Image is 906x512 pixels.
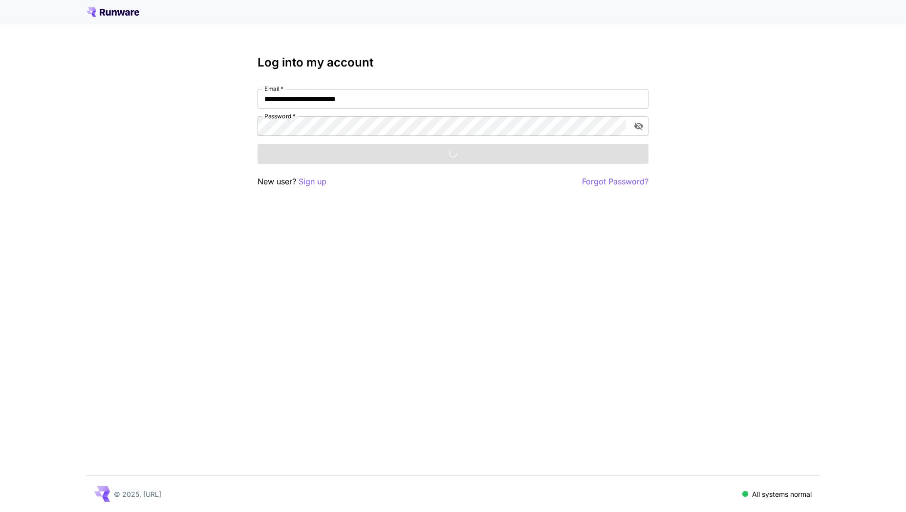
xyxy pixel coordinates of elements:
[582,176,648,188] button: Forgot Password?
[114,489,161,499] p: © 2025, [URL]
[258,56,648,69] h3: Log into my account
[630,117,647,135] button: toggle password visibility
[752,489,812,499] p: All systems normal
[264,112,296,120] label: Password
[299,176,326,188] button: Sign up
[264,85,283,93] label: Email
[258,176,326,188] p: New user?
